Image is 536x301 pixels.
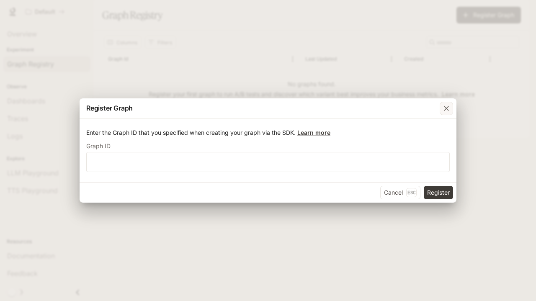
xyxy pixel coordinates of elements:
[86,129,450,137] p: Enter the Graph ID that you specified when creating your graph via the SDK.
[86,143,111,149] p: Graph ID
[297,129,330,136] a: Learn more
[424,186,453,199] button: Register
[380,186,420,199] button: CancelEsc
[86,103,133,113] p: Register Graph
[406,188,417,197] p: Esc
